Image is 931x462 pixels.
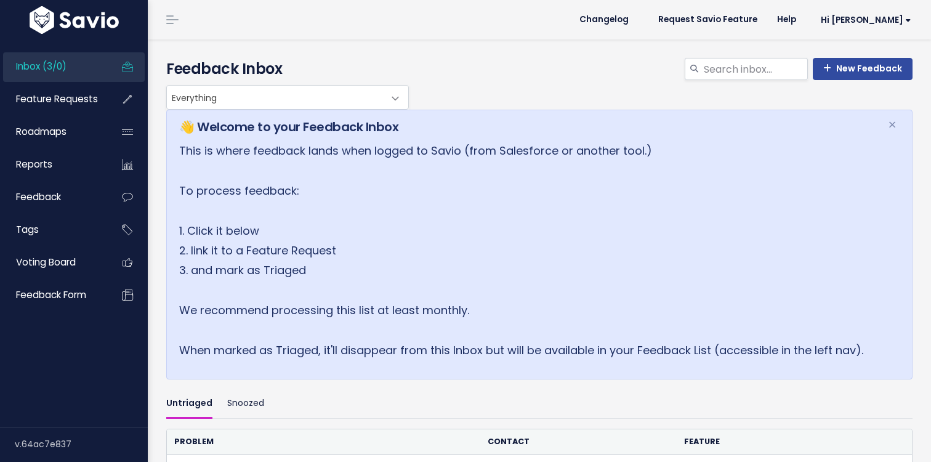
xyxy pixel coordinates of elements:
[166,389,913,418] ul: Filter feature requests
[876,110,909,140] button: Close
[15,428,148,460] div: v.64ac7e837
[179,118,873,136] h5: 👋 Welcome to your Feedback Inbox
[179,141,873,360] p: This is where feedback lands when logged to Savio (from Salesforce or another tool.) To process f...
[480,429,676,455] th: Contact
[677,429,873,455] th: Feature
[813,58,913,80] a: New Feedback
[3,52,102,81] a: Inbox (3/0)
[227,389,264,418] a: Snoozed
[166,85,409,110] span: Everything
[821,15,911,25] span: Hi [PERSON_NAME]
[767,10,806,29] a: Help
[3,216,102,244] a: Tags
[16,60,66,73] span: Inbox (3/0)
[3,85,102,113] a: Feature Requests
[3,281,102,309] a: Feedback form
[703,58,808,80] input: Search inbox...
[166,58,913,80] h4: Feedback Inbox
[16,125,66,138] span: Roadmaps
[16,92,98,105] span: Feature Requests
[167,429,480,455] th: Problem
[579,15,629,24] span: Changelog
[26,6,122,34] img: logo-white.9d6f32f41409.svg
[16,190,61,203] span: Feedback
[16,223,39,236] span: Tags
[648,10,767,29] a: Request Savio Feature
[3,150,102,179] a: Reports
[16,256,76,269] span: Voting Board
[3,248,102,277] a: Voting Board
[16,158,52,171] span: Reports
[16,288,86,301] span: Feedback form
[3,183,102,211] a: Feedback
[806,10,921,30] a: Hi [PERSON_NAME]
[166,389,212,418] a: Untriaged
[3,118,102,146] a: Roadmaps
[167,86,384,109] span: Everything
[888,115,897,135] span: ×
